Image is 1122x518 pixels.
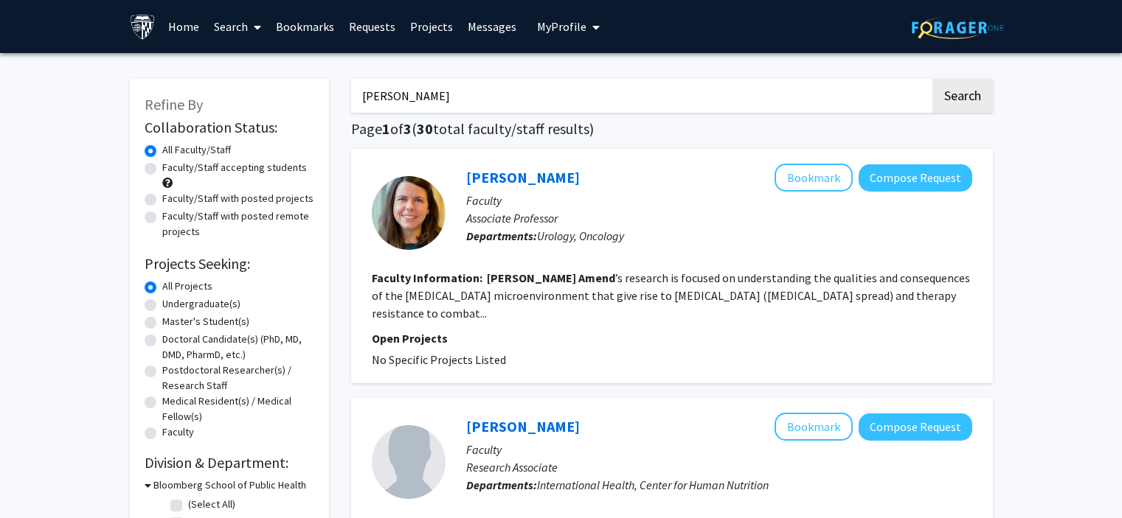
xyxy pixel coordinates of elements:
label: Doctoral Candidate(s) (PhD, MD, DMD, PharmD, etc.) [162,332,314,363]
h2: Collaboration Status: [145,119,314,136]
label: Undergraduate(s) [162,296,240,312]
b: Faculty Information: [372,270,482,285]
p: Faculty [466,441,972,458]
a: Home [161,1,207,52]
b: Amend [578,270,615,285]
b: [PERSON_NAME] [487,270,576,285]
a: [PERSON_NAME] [466,417,580,435]
span: 3 [404,119,412,138]
button: Add Sarah Baker to Bookmarks [775,413,853,441]
label: All Faculty/Staff [162,142,231,158]
img: Johns Hopkins University Logo [130,14,156,40]
h3: Bloomberg School of Public Health [153,477,306,493]
a: Requests [342,1,403,52]
img: ForagerOne Logo [912,16,1004,39]
label: Faculty [162,424,194,440]
button: Compose Request to Sarah Amend [859,164,972,192]
p: Research Associate [466,458,972,476]
span: My Profile [537,19,586,34]
label: Faculty/Staff with posted projects [162,191,314,206]
a: Bookmarks [269,1,342,52]
span: 30 [417,119,433,138]
label: All Projects [162,279,212,294]
p: Faculty [466,192,972,209]
fg-read-more: ’s research is focused on understanding the qualities and consequences of the [MEDICAL_DATA] micr... [372,270,970,321]
b: Departments: [466,228,537,243]
label: Faculty/Staff accepting students [162,160,307,175]
button: Compose Request to Sarah Baker [859,413,972,441]
input: Search Keywords [351,79,930,113]
button: Search [932,79,993,113]
h1: Page of ( total faculty/staff results) [351,120,993,138]
a: Search [207,1,269,52]
span: Refine By [145,95,203,113]
a: [PERSON_NAME] [466,168,580,186]
label: Master's Student(s) [162,314,249,329]
span: 1 [382,119,390,138]
span: No Specific Projects Listed [372,352,506,367]
p: Open Projects [372,329,972,347]
label: Medical Resident(s) / Medical Fellow(s) [162,393,314,424]
span: Urology, Oncology [537,228,624,243]
h2: Division & Department: [145,454,314,472]
b: Departments: [466,477,537,492]
label: (Select All) [188,497,235,512]
a: Projects [403,1,460,52]
iframe: Chat [11,452,63,507]
h2: Projects Seeking: [145,255,314,273]
a: Messages [460,1,524,52]
label: Faculty/Staff with posted remote projects [162,209,314,239]
span: International Health, Center for Human Nutrition [537,477,769,492]
button: Add Sarah Amend to Bookmarks [775,164,853,192]
label: Postdoctoral Researcher(s) / Research Staff [162,363,314,393]
p: Associate Professor [466,209,972,227]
